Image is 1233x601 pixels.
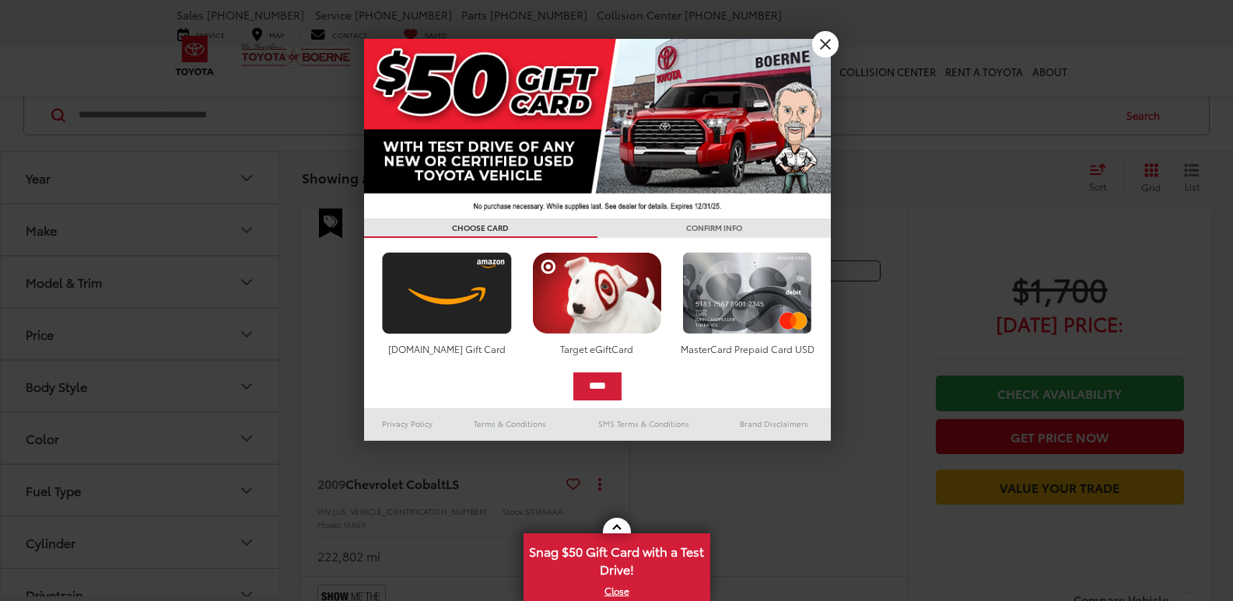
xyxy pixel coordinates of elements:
[678,342,816,355] div: MasterCard Prepaid Card USD
[570,414,717,433] a: SMS Terms & Conditions
[378,252,516,334] img: amazoncard.png
[528,252,666,334] img: targetcard.png
[525,535,709,582] span: Snag $50 Gift Card with a Test Drive!
[597,218,831,238] h3: CONFIRM INFO
[450,414,569,433] a: Terms & Conditions
[528,342,666,355] div: Target eGiftCard
[364,218,597,238] h3: CHOOSE CARD
[717,414,831,433] a: Brand Disclaimers
[364,414,451,433] a: Privacy Policy
[678,252,816,334] img: mastercard.png
[378,342,516,355] div: [DOMAIN_NAME] Gift Card
[364,39,831,218] img: 42635_top_851395.jpg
